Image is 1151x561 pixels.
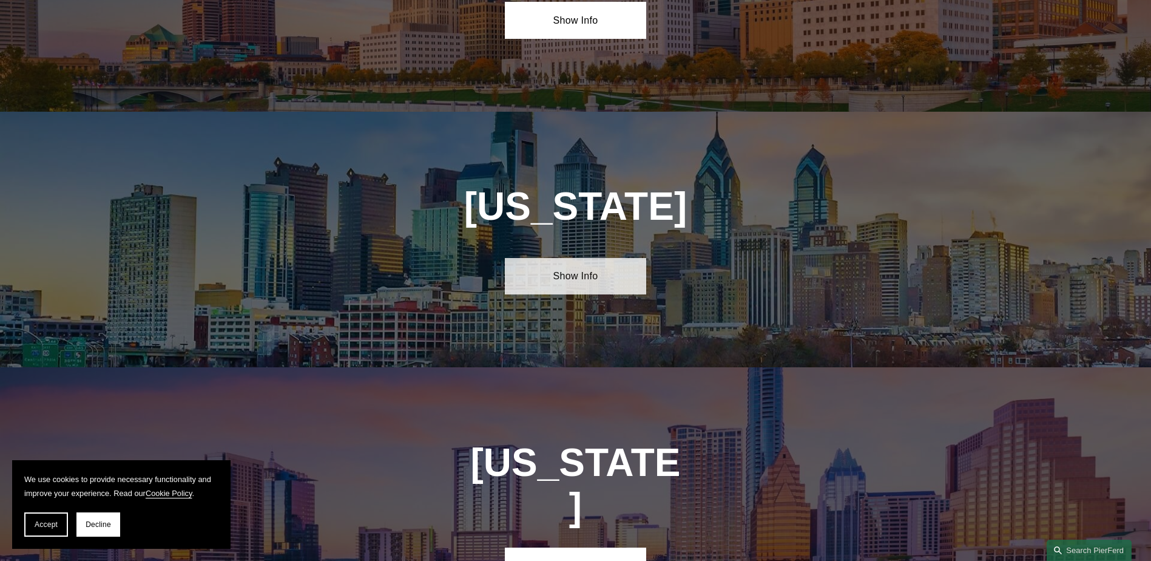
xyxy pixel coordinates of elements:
h1: [US_STATE] [399,185,752,229]
button: Accept [24,512,68,537]
a: Search this site [1047,540,1132,561]
a: Cookie Policy [146,489,192,498]
p: We use cookies to provide necessary functionality and improve your experience. Read our . [24,472,218,500]
a: Show Info [505,2,646,38]
h1: [US_STATE] [470,441,682,529]
span: Decline [86,520,111,529]
button: Decline [76,512,120,537]
span: Accept [35,520,58,529]
a: Show Info [505,258,646,294]
section: Cookie banner [12,460,231,549]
